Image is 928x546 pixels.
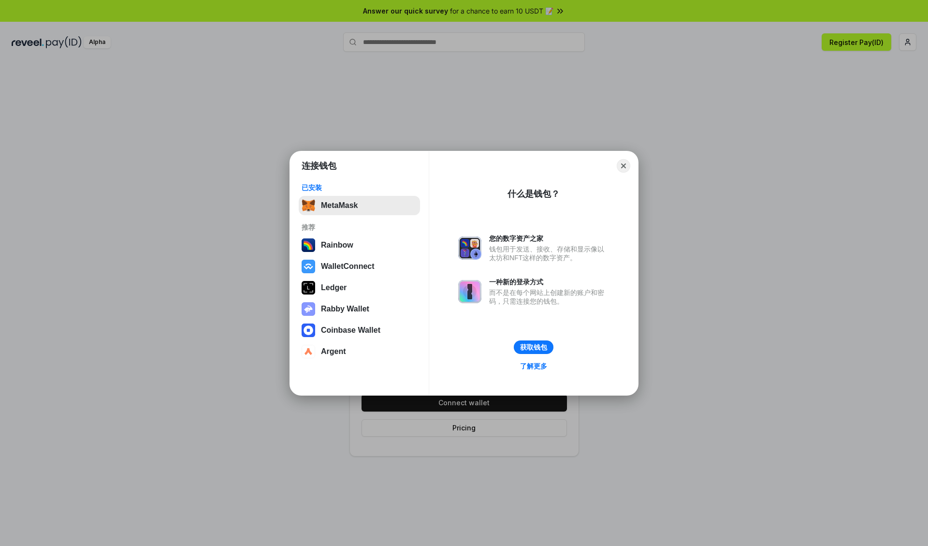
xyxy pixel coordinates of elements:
[507,188,560,200] div: 什么是钱包？
[489,288,609,306] div: 而不是在每个网站上创建新的账户和密码，只需连接您的钱包。
[302,238,315,252] img: svg+xml,%3Csvg%20width%3D%22120%22%20height%3D%22120%22%20viewBox%3D%220%200%20120%20120%22%20fil...
[302,260,315,273] img: svg+xml,%3Csvg%20width%3D%2228%22%20height%3D%2228%22%20viewBox%3D%220%200%2028%2028%22%20fill%3D...
[458,236,481,260] img: svg+xml,%3Csvg%20xmlns%3D%22http%3A%2F%2Fwww.w3.org%2F2000%2Fsvg%22%20fill%3D%22none%22%20viewBox...
[299,257,420,276] button: WalletConnect
[321,201,358,210] div: MetaMask
[489,245,609,262] div: 钱包用于发送、接收、存储和显示像以太坊和NFT这样的数字资产。
[299,342,420,361] button: Argent
[302,199,315,212] img: svg+xml,%3Csvg%20fill%3D%22none%22%20height%3D%2233%22%20viewBox%3D%220%200%2035%2033%22%20width%...
[520,362,547,370] div: 了解更多
[302,281,315,295] img: svg+xml,%3Csvg%20xmlns%3D%22http%3A%2F%2Fwww.w3.org%2F2000%2Fsvg%22%20width%3D%2228%22%20height%3...
[302,160,336,172] h1: 连接钱包
[299,236,420,255] button: Rainbow
[321,283,347,292] div: Ledger
[321,347,346,356] div: Argent
[299,196,420,215] button: MetaMask
[458,280,481,303] img: svg+xml,%3Csvg%20xmlns%3D%22http%3A%2F%2Fwww.w3.org%2F2000%2Fsvg%22%20fill%3D%22none%22%20viewBox...
[617,159,630,173] button: Close
[302,345,315,358] img: svg+xml,%3Csvg%20width%3D%2228%22%20height%3D%2228%22%20viewBox%3D%220%200%2028%2028%22%20fill%3D...
[321,305,369,313] div: Rabby Wallet
[321,262,375,271] div: WalletConnect
[520,343,547,352] div: 获取钱包
[302,183,417,192] div: 已安装
[302,223,417,232] div: 推荐
[321,326,380,335] div: Coinbase Wallet
[299,321,420,340] button: Coinbase Wallet
[299,299,420,319] button: Rabby Wallet
[514,360,553,372] a: 了解更多
[514,340,553,354] button: 获取钱包
[489,234,609,243] div: 您的数字资产之家
[489,278,609,286] div: 一种新的登录方式
[302,302,315,316] img: svg+xml,%3Csvg%20xmlns%3D%22http%3A%2F%2Fwww.w3.org%2F2000%2Fsvg%22%20fill%3D%22none%22%20viewBox...
[299,278,420,297] button: Ledger
[321,241,353,250] div: Rainbow
[302,324,315,337] img: svg+xml,%3Csvg%20width%3D%2228%22%20height%3D%2228%22%20viewBox%3D%220%200%2028%2028%22%20fill%3D...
